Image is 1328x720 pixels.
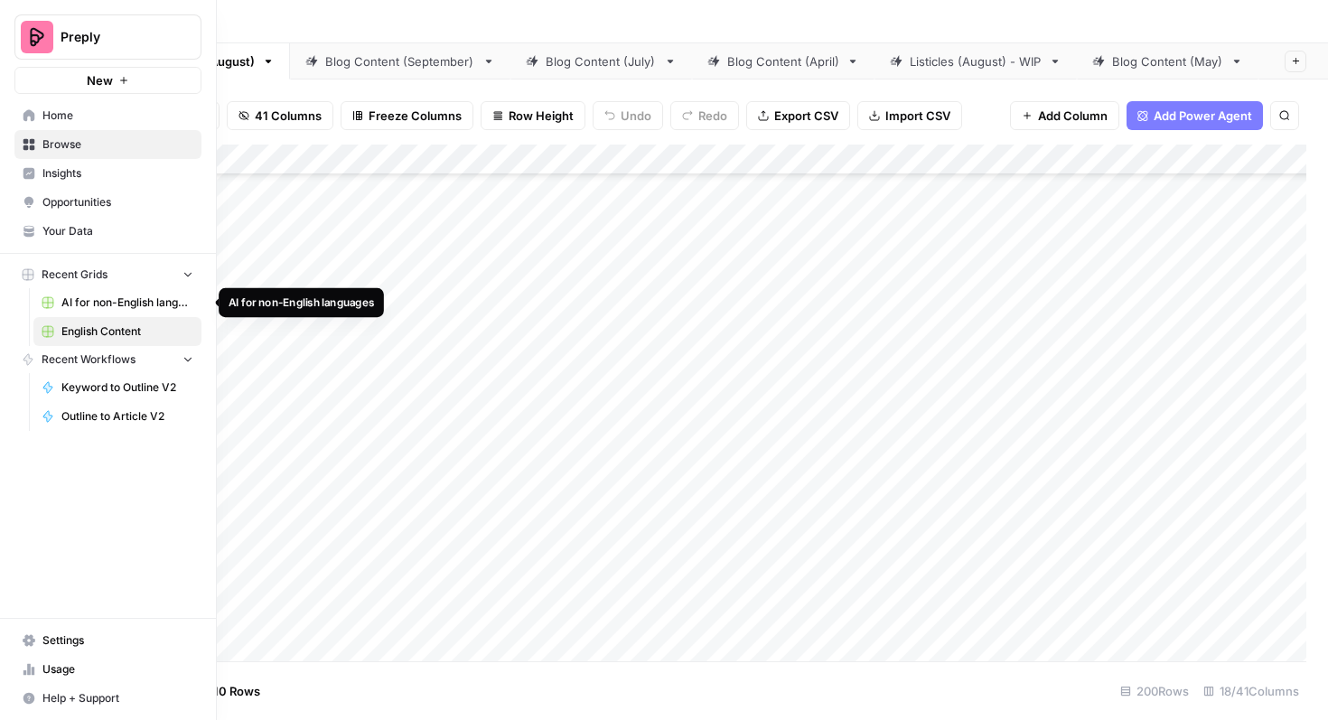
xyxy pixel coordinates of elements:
span: New [87,71,113,89]
span: Insights [42,165,193,182]
a: Keyword to Outline V2 [33,373,201,402]
span: Keyword to Outline V2 [61,379,193,396]
button: Help + Support [14,684,201,713]
span: Row Height [509,107,574,125]
span: Browse [42,136,193,153]
a: Blog Content (July) [510,43,692,79]
button: Workspace: Preply [14,14,201,60]
button: Recent Workflows [14,346,201,373]
button: Row Height [481,101,585,130]
button: 41 Columns [227,101,333,130]
button: Export CSV [746,101,850,130]
span: 41 Columns [255,107,322,125]
button: Add Power Agent [1127,101,1263,130]
div: Blog Content (September) [325,52,475,70]
div: Blog Content (May) [1112,52,1223,70]
button: Add Column [1010,101,1119,130]
span: Preply [61,28,170,46]
div: Blog Content (April) [727,52,839,70]
span: Help + Support [42,690,193,706]
span: Import CSV [885,107,950,125]
a: Blog Content (April) [692,43,874,79]
a: Home [14,101,201,130]
a: Browse [14,130,201,159]
div: Listicles (August) - WIP [910,52,1042,70]
span: Your Data [42,223,193,239]
a: Outline to Article V2 [33,402,201,431]
img: Preply Logo [21,21,53,53]
a: Your Data [14,217,201,246]
span: Export CSV [774,107,838,125]
span: Add Power Agent [1154,107,1252,125]
span: Usage [42,661,193,678]
a: Insights [14,159,201,188]
span: Settings [42,632,193,649]
a: AI for non-English languages [33,288,201,317]
span: Freeze Columns [369,107,462,125]
span: Recent Workflows [42,351,136,368]
div: 200 Rows [1113,677,1196,706]
span: English Content [61,323,193,340]
span: Outline to Article V2 [61,408,193,425]
button: Freeze Columns [341,101,473,130]
span: Add Column [1038,107,1108,125]
a: English Content [33,317,201,346]
a: Settings [14,626,201,655]
span: AI for non-English languages [61,295,193,311]
a: Blog Content (September) [290,43,510,79]
button: New [14,67,201,94]
button: Recent Grids [14,261,201,288]
span: Recent Grids [42,266,108,283]
span: Add 10 Rows [188,682,260,700]
div: AI for non-English languages [229,295,374,311]
button: Import CSV [857,101,962,130]
a: Listicles (August) - WIP [874,43,1077,79]
a: Usage [14,655,201,684]
span: Undo [621,107,651,125]
span: Opportunities [42,194,193,210]
span: Home [42,108,193,124]
div: Blog Content (July) [546,52,657,70]
button: Undo [593,101,663,130]
a: Blog Content (May) [1077,43,1258,79]
div: 18/41 Columns [1196,677,1306,706]
button: Redo [670,101,739,130]
span: Redo [698,107,727,125]
a: Opportunities [14,188,201,217]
